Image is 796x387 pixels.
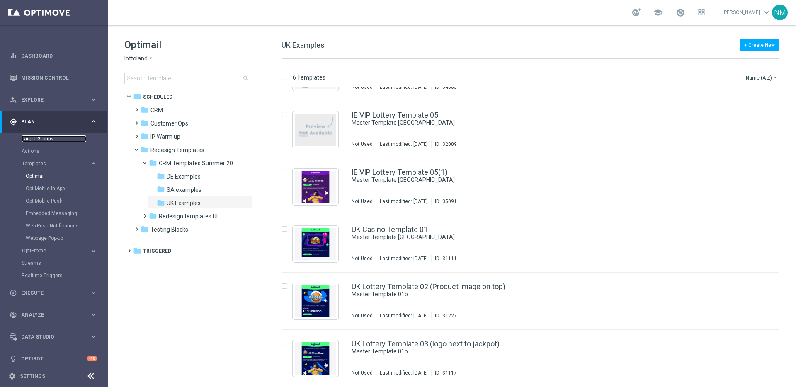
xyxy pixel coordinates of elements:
span: Plan [21,119,90,124]
div: OptiPromo [22,248,90,253]
i: keyboard_arrow_right [90,289,97,297]
div: Mission Control [10,67,97,89]
div: Not Used [352,141,373,148]
span: UK Examples [282,41,325,49]
a: Webpage Pop-up [26,235,86,242]
i: folder [133,92,141,101]
div: Web Push Notifications [26,220,107,232]
div: Mission Control [9,75,98,81]
div: Press SPACE to select this row. [273,158,794,215]
div: ID: [431,370,457,376]
a: Settings [20,374,45,379]
i: folder [141,106,149,114]
a: IE VIP Lottery Template 05(1) [352,169,447,176]
button: OptiPromo keyboard_arrow_right [22,247,98,254]
div: Templates [22,161,90,166]
div: Master Template UK [352,119,744,127]
div: Last modified: [DATE] [376,255,431,262]
span: school [653,8,663,17]
div: Press SPACE to select this row. [273,330,794,387]
i: keyboard_arrow_right [90,160,97,168]
img: 31227.jpeg [295,285,336,317]
a: Streams [22,260,86,266]
div: 31117 [442,370,457,376]
div: ID: [431,198,457,205]
div: Optimail [26,170,107,182]
div: Data Studio keyboard_arrow_right [9,334,98,340]
i: gps_fixed [10,118,17,126]
span: search [243,75,249,82]
span: Templates [22,161,81,166]
i: keyboard_arrow_right [90,96,97,104]
a: Mission Control [21,67,97,89]
a: [PERSON_NAME]keyboard_arrow_down [722,6,772,19]
i: keyboard_arrow_right [90,333,97,341]
div: Target Groups [22,133,107,145]
div: OptiMobile In-App [26,182,107,195]
span: Customer Ops [150,120,188,127]
i: folder [157,172,165,180]
div: Actions [22,145,107,157]
i: folder [133,247,141,255]
div: Last modified: [DATE] [376,370,431,376]
h1: Optimail [124,38,251,51]
i: play_circle_outline [10,289,17,297]
div: ID: [431,141,457,148]
button: Templates keyboard_arrow_right [22,160,98,167]
a: Dashboard [21,45,97,67]
i: track_changes [10,311,17,319]
div: +10 [87,356,97,361]
div: Explore [10,96,90,104]
div: 35091 [442,198,457,205]
div: Master Template UK [352,233,744,241]
div: Last modified: [DATE] [376,141,431,148]
button: play_circle_outline Execute keyboard_arrow_right [9,290,98,296]
div: Templates [22,157,107,244]
a: Master Template 01b [352,290,725,298]
button: equalizer Dashboard [9,53,98,59]
div: lightbulb Optibot +10 [9,356,98,362]
span: Triggered [143,247,171,255]
div: Press SPACE to select this row. [273,101,794,158]
div: 32009 [442,141,457,148]
div: Webpage Pop-up [26,232,107,244]
div: Execute [10,289,90,297]
a: Actions [22,148,86,155]
a: UK Lottery Template 02 (Product image on top) [352,283,505,290]
a: Master Template [GEOGRAPHIC_DATA] [352,119,725,127]
i: folder [149,212,157,220]
div: Not Used [352,370,373,376]
div: NM [772,5,788,20]
span: Scheduled [143,93,172,101]
button: Name (A-Z)arrow_drop_down [745,73,779,82]
button: gps_fixed Plan keyboard_arrow_right [9,119,98,125]
div: OptiMobile Push [26,195,107,207]
div: Not Used [352,198,373,205]
img: 31117.jpeg [295,342,336,375]
div: Press SPACE to select this row. [273,215,794,273]
span: lottoland [124,55,148,63]
div: Dashboard [10,45,97,67]
i: folder [141,145,149,154]
i: folder [149,159,157,167]
a: Optibot [21,348,87,370]
span: DE Examples [167,173,201,180]
span: Redesign templates UI [159,213,218,220]
span: Data Studio [21,334,90,339]
div: Master Template 01b [352,348,744,356]
button: track_changes Analyze keyboard_arrow_right [9,312,98,318]
div: Master Template UK [352,176,744,184]
i: lightbulb [10,355,17,363]
span: SA examples [167,186,201,193]
a: UK Casino Template 01 [352,226,428,233]
div: Master Template 01b [352,290,744,298]
div: Analyze [10,311,90,319]
button: person_search Explore keyboard_arrow_right [9,97,98,103]
div: ID: [431,255,457,262]
div: Last modified: [DATE] [376,198,431,205]
div: Not Used [352,312,373,319]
